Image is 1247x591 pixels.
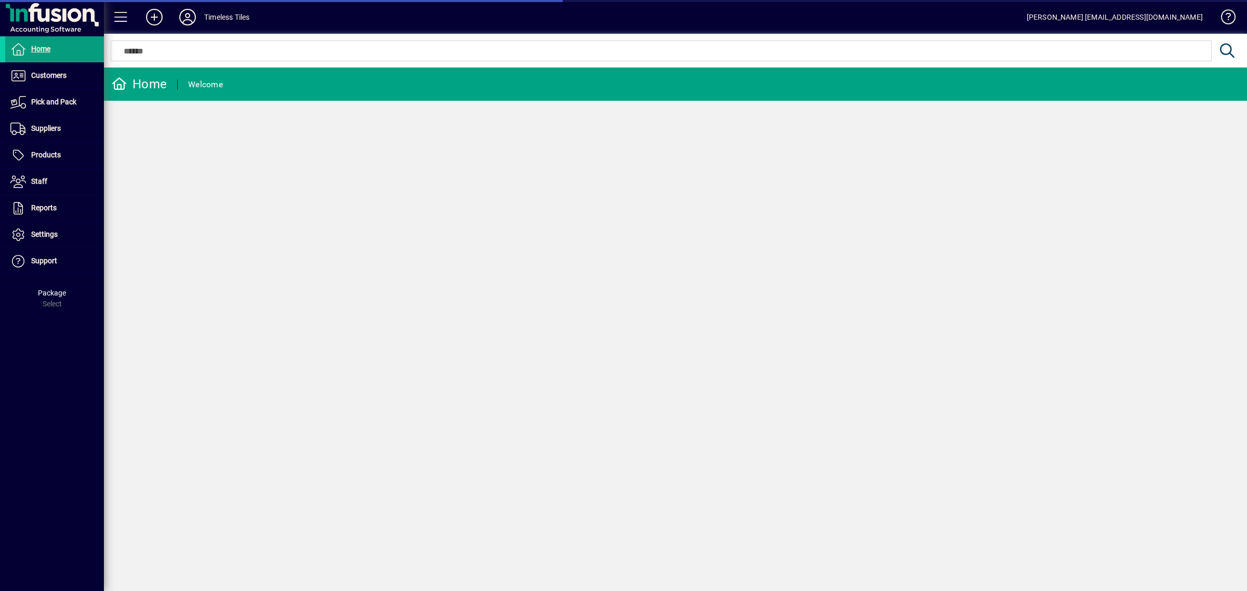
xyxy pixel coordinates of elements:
[31,45,50,53] span: Home
[171,8,204,26] button: Profile
[31,204,57,212] span: Reports
[31,124,61,132] span: Suppliers
[31,257,57,265] span: Support
[5,222,104,248] a: Settings
[38,289,66,297] span: Package
[138,8,171,26] button: Add
[5,142,104,168] a: Products
[5,248,104,274] a: Support
[5,169,104,195] a: Staff
[204,9,249,25] div: Timeless Tiles
[1213,2,1234,36] a: Knowledge Base
[31,230,58,238] span: Settings
[112,76,167,92] div: Home
[5,63,104,89] a: Customers
[31,151,61,159] span: Products
[1027,9,1203,25] div: [PERSON_NAME] [EMAIL_ADDRESS][DOMAIN_NAME]
[31,71,67,79] span: Customers
[5,116,104,142] a: Suppliers
[188,76,223,93] div: Welcome
[5,89,104,115] a: Pick and Pack
[31,177,47,185] span: Staff
[5,195,104,221] a: Reports
[31,98,76,106] span: Pick and Pack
